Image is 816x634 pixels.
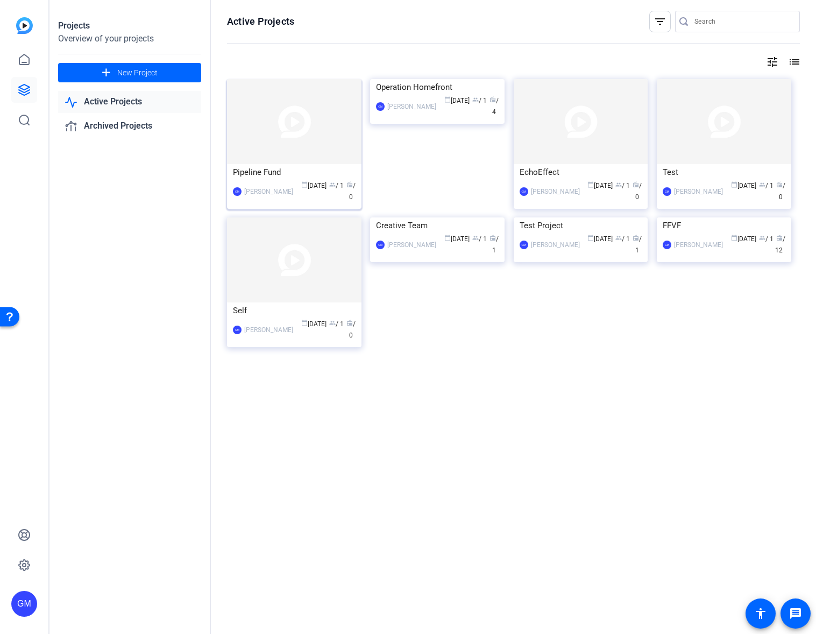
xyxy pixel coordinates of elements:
[100,66,113,80] mat-icon: add
[531,186,580,197] div: [PERSON_NAME]
[520,164,642,180] div: EchoEffect
[520,187,528,196] div: GM
[11,591,37,617] div: GM
[444,97,470,104] span: [DATE]
[301,320,308,326] span: calendar_today
[472,97,487,104] span: / 1
[663,217,785,234] div: FFVF
[301,182,327,189] span: [DATE]
[531,239,580,250] div: [PERSON_NAME]
[329,182,344,189] span: / 1
[233,302,356,319] div: Self
[346,320,353,326] span: radio
[329,320,336,326] span: group
[387,239,436,250] div: [PERSON_NAME]
[233,187,242,196] div: GM
[776,182,785,201] span: / 0
[694,15,791,28] input: Search
[587,235,613,243] span: [DATE]
[654,15,666,28] mat-icon: filter_list
[587,182,613,189] span: [DATE]
[633,235,639,241] span: radio
[759,181,765,188] span: group
[117,67,158,79] span: New Project
[329,181,336,188] span: group
[663,187,671,196] div: GM
[58,32,201,45] div: Overview of your projects
[663,241,671,249] div: GM
[58,115,201,137] a: Archived Projects
[346,181,353,188] span: radio
[759,235,774,243] span: / 1
[633,235,642,254] span: / 1
[444,235,451,241] span: calendar_today
[387,101,436,112] div: [PERSON_NAME]
[663,164,785,180] div: Test
[787,55,800,68] mat-icon: list
[489,235,496,241] span: radio
[615,235,630,243] span: / 1
[766,55,779,68] mat-icon: tune
[731,235,737,241] span: calendar_today
[58,19,201,32] div: Projects
[520,241,528,249] div: GM
[16,17,33,34] img: blue-gradient.svg
[615,182,630,189] span: / 1
[776,181,783,188] span: radio
[376,102,385,111] div: GM
[489,96,496,103] span: radio
[776,235,783,241] span: radio
[587,235,594,241] span: calendar_today
[233,326,242,334] div: GM
[489,235,499,254] span: / 1
[615,235,622,241] span: group
[346,182,356,201] span: / 0
[376,241,385,249] div: GM
[489,97,499,116] span: / 4
[58,63,201,82] button: New Project
[615,181,622,188] span: group
[227,15,294,28] h1: Active Projects
[674,186,723,197] div: [PERSON_NAME]
[346,320,356,339] span: / 0
[58,91,201,113] a: Active Projects
[244,325,293,335] div: [PERSON_NAME]
[329,320,344,328] span: / 1
[301,181,308,188] span: calendar_today
[731,235,756,243] span: [DATE]
[520,217,642,234] div: Test Project
[376,79,499,95] div: Operation Homefront
[444,96,451,103] span: calendar_today
[731,181,737,188] span: calendar_today
[633,181,639,188] span: radio
[587,181,594,188] span: calendar_today
[759,182,774,189] span: / 1
[472,235,487,243] span: / 1
[472,96,479,103] span: group
[472,235,479,241] span: group
[731,182,756,189] span: [DATE]
[674,239,723,250] div: [PERSON_NAME]
[775,235,785,254] span: / 12
[301,320,327,328] span: [DATE]
[633,182,642,201] span: / 0
[754,607,767,620] mat-icon: accessibility
[789,607,802,620] mat-icon: message
[376,217,499,234] div: Creative Team
[759,235,765,241] span: group
[444,235,470,243] span: [DATE]
[244,186,293,197] div: [PERSON_NAME]
[233,164,356,180] div: Pipeline Fund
